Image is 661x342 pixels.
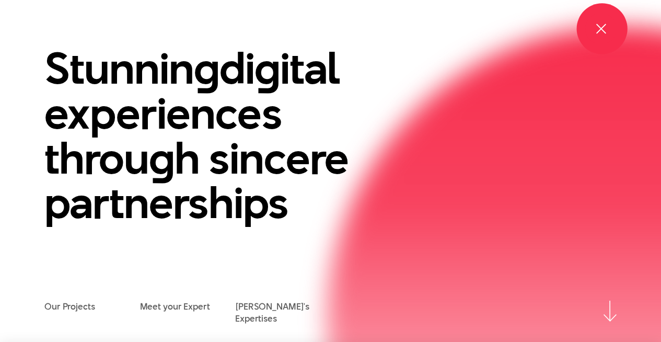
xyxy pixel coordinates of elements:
[140,301,210,312] a: Meet your Expert
[254,38,280,99] en: g
[194,38,219,99] en: g
[149,128,175,189] en: g
[44,46,421,225] h1: Stunnin di ital experiences throu h sincere partnerships
[44,301,95,312] a: Our Projects
[235,301,331,324] a: [PERSON_NAME]'s Expertises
